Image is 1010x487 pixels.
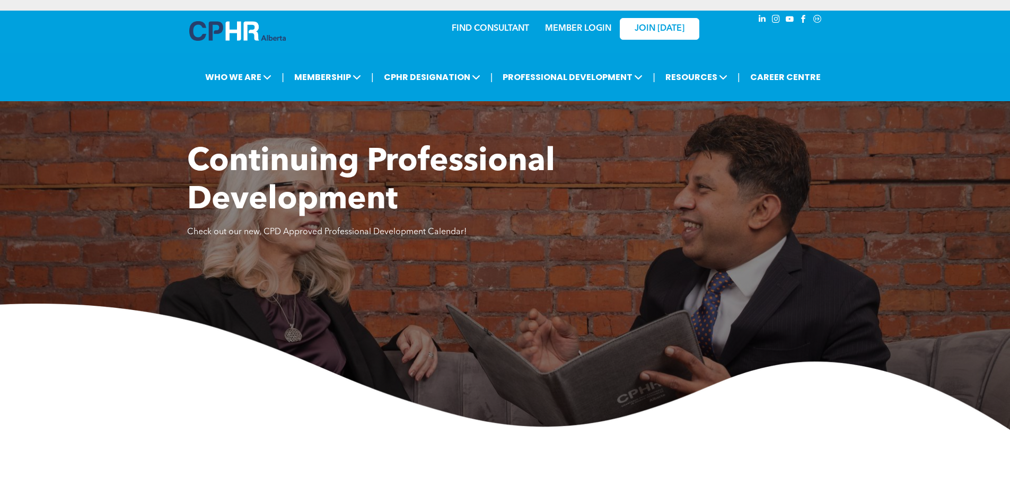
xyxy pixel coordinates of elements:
span: JOIN [DATE] [635,24,684,34]
span: WHO WE ARE [202,67,275,87]
a: FIND CONSULTANT [452,24,529,33]
a: CAREER CENTRE [747,67,824,87]
span: CPHR DESIGNATION [381,67,484,87]
span: MEMBERSHIP [291,67,364,87]
li: | [490,66,493,88]
img: A blue and white logo for cp alberta [189,21,286,41]
span: Continuing Professional Development [187,146,555,216]
a: instagram [770,13,782,28]
a: facebook [798,13,810,28]
a: linkedin [757,13,768,28]
a: MEMBER LOGIN [545,24,611,33]
span: RESOURCES [662,67,731,87]
a: JOIN [DATE] [620,18,699,40]
li: | [371,66,374,88]
span: Check out our new, CPD Approved Professional Development Calendar! [187,228,467,236]
li: | [737,66,740,88]
span: PROFESSIONAL DEVELOPMENT [499,67,646,87]
a: youtube [784,13,796,28]
a: Social network [812,13,823,28]
li: | [282,66,284,88]
li: | [653,66,655,88]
